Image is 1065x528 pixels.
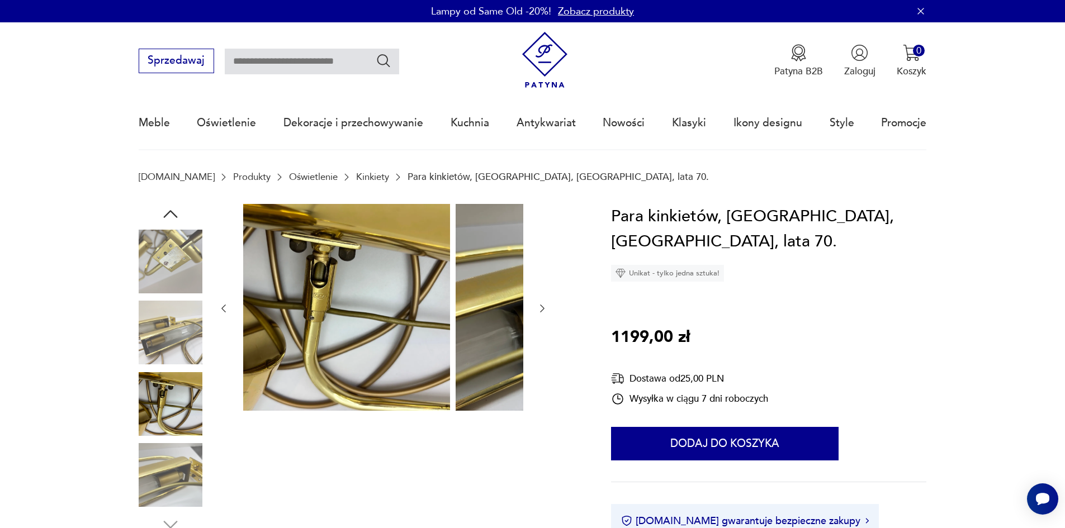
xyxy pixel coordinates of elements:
button: Zaloguj [844,44,875,78]
img: Ikona medalu [790,44,807,61]
a: [DOMAIN_NAME] [139,172,215,182]
img: Ikona certyfikatu [621,515,632,526]
p: 1199,00 zł [611,325,690,350]
img: Ikona strzałki w prawo [865,518,869,524]
button: Dodaj do koszyka [611,427,839,460]
div: Dostawa od 25,00 PLN [611,372,768,386]
a: Meble [139,97,170,149]
a: Sprzedawaj [139,57,214,66]
a: Nowości [603,97,645,149]
img: Zdjęcie produktu Para kinkietów, Holtkötter, Niemcy, lata 70. [139,443,202,507]
p: Lampy od Same Old -20%! [431,4,551,18]
p: Zaloguj [844,65,875,78]
p: Koszyk [897,65,926,78]
button: Patyna B2B [774,44,823,78]
img: Ikona diamentu [616,268,626,278]
p: Para kinkietów, [GEOGRAPHIC_DATA], [GEOGRAPHIC_DATA], lata 70. [408,172,709,182]
p: Patyna B2B [774,65,823,78]
h1: Para kinkietów, [GEOGRAPHIC_DATA], [GEOGRAPHIC_DATA], lata 70. [611,204,926,255]
img: Zdjęcie produktu Para kinkietów, Holtkötter, Niemcy, lata 70. [243,204,450,411]
a: Klasyki [672,97,706,149]
a: Dekoracje i przechowywanie [283,97,423,149]
button: [DOMAIN_NAME] gwarantuje bezpieczne zakupy [621,514,869,528]
a: Ikona medaluPatyna B2B [774,44,823,78]
a: Kuchnia [451,97,489,149]
a: Oświetlenie [197,97,256,149]
img: Zdjęcie produktu Para kinkietów, Holtkötter, Niemcy, lata 70. [456,204,662,411]
img: Ikona dostawy [611,372,624,386]
a: Style [830,97,854,149]
a: Produkty [233,172,271,182]
a: Promocje [881,97,926,149]
a: Kinkiety [356,172,389,182]
button: 0Koszyk [897,44,926,78]
img: Patyna - sklep z meblami i dekoracjami vintage [517,32,573,88]
div: Unikat - tylko jedna sztuka! [611,265,724,282]
iframe: Smartsupp widget button [1027,483,1058,515]
button: Sprzedawaj [139,49,214,73]
img: Zdjęcie produktu Para kinkietów, Holtkötter, Niemcy, lata 70. [139,301,202,364]
img: Zdjęcie produktu Para kinkietów, Holtkötter, Niemcy, lata 70. [139,372,202,436]
a: Antykwariat [517,97,576,149]
img: Ikonka użytkownika [851,44,868,61]
img: Zdjęcie produktu Para kinkietów, Holtkötter, Niemcy, lata 70. [139,230,202,293]
a: Oświetlenie [289,172,338,182]
a: Zobacz produkty [558,4,634,18]
div: 0 [913,45,925,56]
a: Ikony designu [733,97,802,149]
button: Szukaj [376,53,392,69]
div: Wysyłka w ciągu 7 dni roboczych [611,392,768,406]
img: Ikona koszyka [903,44,920,61]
